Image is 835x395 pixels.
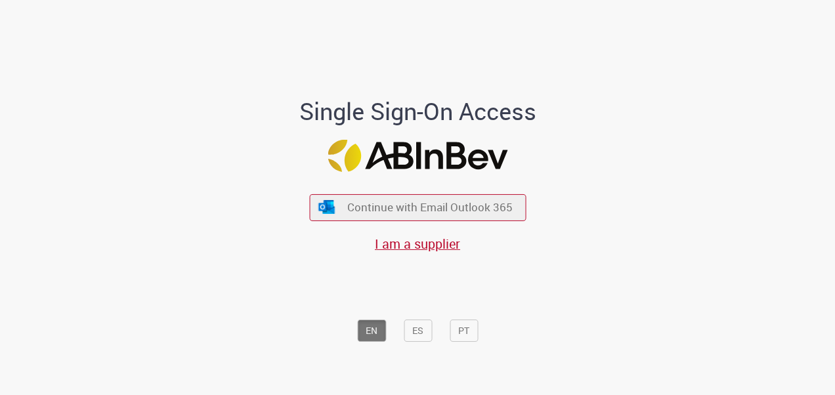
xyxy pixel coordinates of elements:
[236,98,600,125] h1: Single Sign-On Access
[309,194,526,220] button: ícone Azure/Microsoft 360 Continue with Email Outlook 365
[357,320,386,342] button: EN
[347,200,513,215] span: Continue with Email Outlook 365
[404,320,432,342] button: ES
[450,320,478,342] button: PT
[318,200,336,214] img: ícone Azure/Microsoft 360
[328,140,507,172] img: Logo ABInBev
[375,235,460,253] a: I am a supplier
